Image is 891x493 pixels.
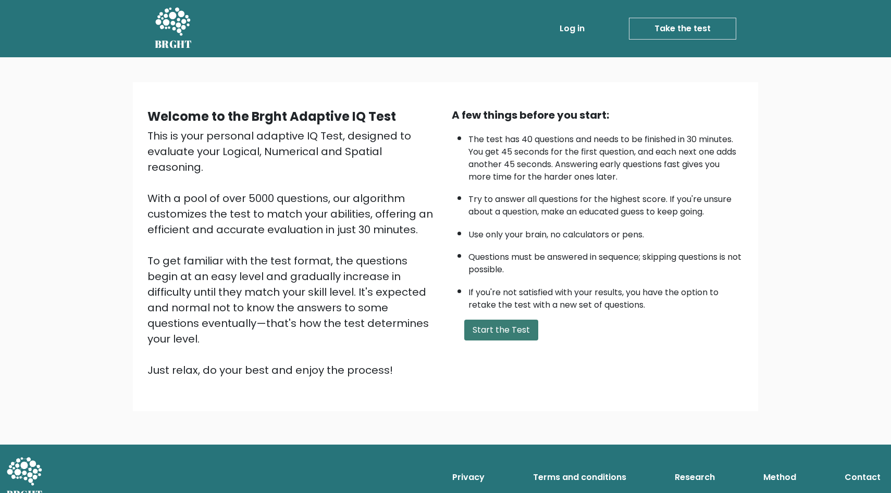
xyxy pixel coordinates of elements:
a: Privacy [448,467,489,488]
li: Use only your brain, no calculators or pens. [468,223,744,241]
div: This is your personal adaptive IQ Test, designed to evaluate your Logical, Numerical and Spatial ... [147,128,439,378]
li: The test has 40 questions and needs to be finished in 30 minutes. You get 45 seconds for the firs... [468,128,744,183]
a: Terms and conditions [529,467,630,488]
a: Method [759,467,800,488]
a: Log in [555,18,589,39]
div: A few things before you start: [452,107,744,123]
h5: BRGHT [155,38,192,50]
a: Contact [840,467,885,488]
a: Take the test [629,18,736,40]
li: Questions must be answered in sequence; skipping questions is not possible. [468,246,744,276]
button: Start the Test [464,320,538,340]
a: Research [671,467,719,488]
b: Welcome to the Brght Adaptive IQ Test [147,108,396,125]
li: Try to answer all questions for the highest score. If you're unsure about a question, make an edu... [468,188,744,218]
li: If you're not satisfied with your results, you have the option to retake the test with a new set ... [468,281,744,311]
a: BRGHT [155,4,192,53]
